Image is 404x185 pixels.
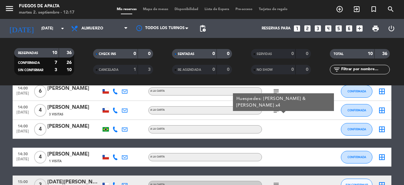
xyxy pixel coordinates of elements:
[49,112,63,117] span: 3 Visitas
[47,150,101,158] div: [PERSON_NAME]
[18,69,43,72] span: SIN CONFIRMAR
[341,85,372,98] button: CONFIRMADA
[306,67,310,72] strong: 0
[55,60,57,65] strong: 7
[55,68,57,72] strong: 3
[345,24,353,33] i: looks_6
[34,151,46,163] span: 4
[212,67,215,72] strong: 0
[227,52,231,56] strong: 0
[47,84,101,93] div: [PERSON_NAME]
[372,25,379,32] span: print
[368,52,373,56] strong: 10
[378,126,386,133] i: border_all
[291,67,294,72] strong: 0
[256,8,291,11] span: Tarjetas de regalo
[341,151,372,163] button: CONFIRMADA
[314,24,322,33] i: looks_3
[99,68,118,71] span: CANCELADA
[148,67,152,72] strong: 3
[348,89,366,93] span: CONFIRMADA
[99,52,116,56] span: CHECK INS
[199,25,206,32] span: pending_actions
[15,84,31,91] span: 14:00
[341,123,372,136] button: CONFIRMADA
[378,107,386,114] i: border_all
[257,52,272,56] span: SERVIDAS
[114,8,140,11] span: Mis reservas
[15,129,31,137] span: [DATE]
[150,109,165,111] span: A LA CARTA
[5,4,14,15] button: menu
[257,68,273,71] span: NO SHOW
[15,110,31,118] span: [DATE]
[150,128,165,130] span: A LA CARTA
[383,19,399,38] div: LOG OUT
[19,3,74,9] div: Fuegos de Apalta
[19,9,74,16] div: martes 2. septiembre - 12:17
[34,104,46,117] span: 4
[341,104,372,117] button: CONFIRMADA
[227,67,231,72] strong: 0
[67,60,73,65] strong: 26
[67,68,73,72] strong: 10
[148,52,152,56] strong: 0
[15,122,31,129] span: 14:00
[303,24,312,33] i: looks_two
[293,24,301,33] i: looks_one
[232,8,256,11] span: Pre-acceso
[212,52,215,56] strong: 0
[378,153,386,161] i: border_all
[67,51,73,55] strong: 36
[336,5,343,13] i: add_circle_outline
[201,8,232,11] span: Lista de Espera
[272,88,280,95] i: subject
[15,150,31,157] span: 14:30
[15,157,31,164] span: [DATE]
[348,155,366,159] span: CONFIRMADA
[348,108,366,112] span: CONFIRMADA
[291,52,294,56] strong: 0
[15,103,31,110] span: 14:00
[388,25,395,32] i: power_settings_new
[324,24,332,33] i: looks_4
[134,67,136,72] strong: 1
[382,52,389,56] strong: 36
[15,178,31,185] span: 15:00
[355,24,364,33] i: add_box
[335,24,343,33] i: looks_5
[341,66,389,73] input: Filtrar por nombre...
[59,25,66,32] i: arrow_drop_down
[178,68,201,71] span: RE AGENDADA
[34,85,46,98] span: 6
[348,127,366,131] span: CONFIRMADA
[15,91,31,99] span: [DATE]
[81,26,103,31] span: Almuerzo
[150,156,165,158] span: A LA CARTA
[5,22,38,35] i: [DATE]
[236,96,331,109] div: Huespedes: [PERSON_NAME] & [PERSON_NAME] x4
[333,66,341,73] i: filter_list
[134,52,136,56] strong: 0
[178,52,194,56] span: SENTADAS
[34,123,46,136] span: 4
[52,51,57,55] strong: 10
[49,159,62,164] span: 1 Visita
[47,122,101,131] div: [PERSON_NAME]
[370,5,377,13] i: turned_in_not
[150,90,165,92] span: A LA CARTA
[140,8,171,11] span: Mapa de mesas
[47,103,101,112] div: [PERSON_NAME]
[262,26,291,31] span: Reservas para
[387,5,395,13] i: search
[18,61,40,65] span: CONFIRMADA
[334,52,343,56] span: TOTAL
[18,52,38,55] span: RESERVADAS
[5,4,14,13] i: menu
[306,52,310,56] strong: 0
[353,5,360,13] i: exit_to_app
[378,88,386,95] i: border_all
[171,8,201,11] span: Disponibilidad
